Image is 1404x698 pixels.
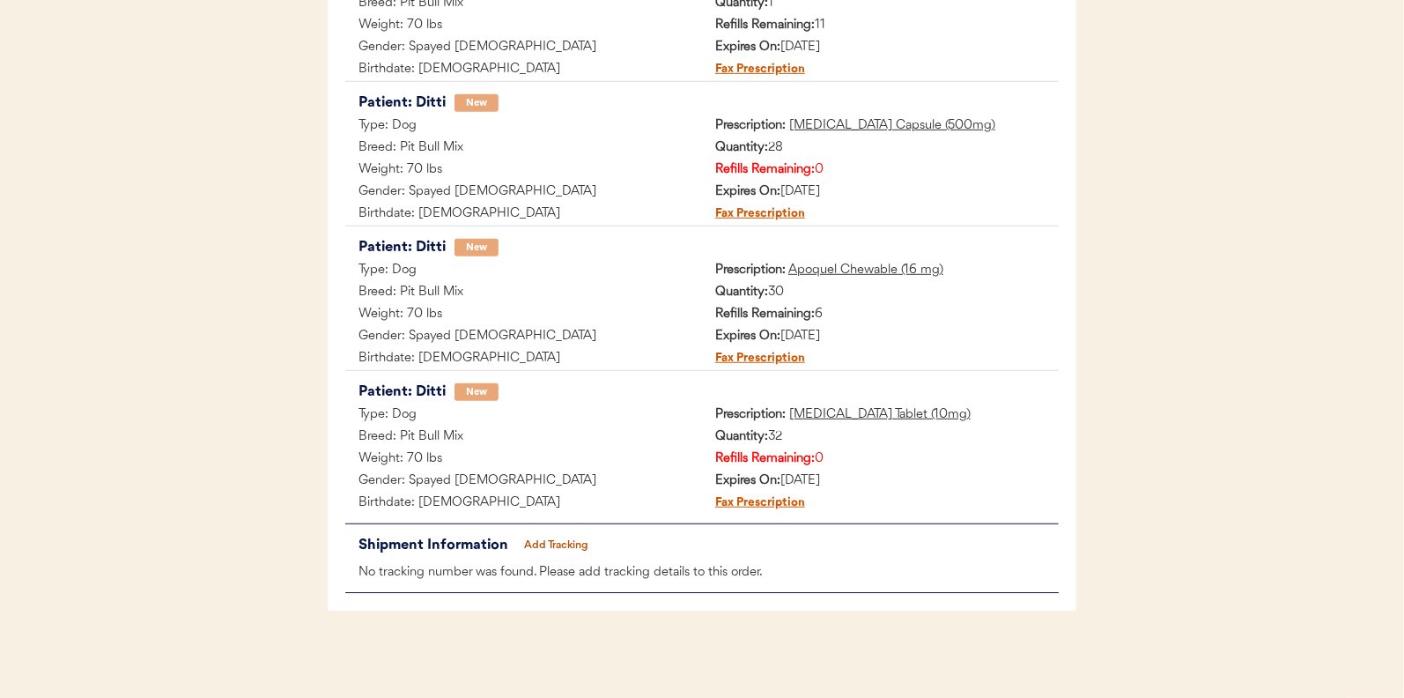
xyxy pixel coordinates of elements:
[345,282,702,304] div: Breed: Pit Bull Mix
[702,182,1059,204] div: [DATE]
[345,348,702,370] div: Birthdate: [DEMOGRAPHIC_DATA]
[345,304,702,326] div: Weight: 70 lbs
[345,427,702,449] div: Breed: Pit Bull Mix
[345,37,702,59] div: Gender: Spayed [DEMOGRAPHIC_DATA]
[702,449,1059,471] div: 0
[345,449,702,471] div: Weight: 70 lbs
[702,304,1059,326] div: 6
[715,308,815,321] strong: Refills Remaining:
[702,326,1059,348] div: [DATE]
[702,471,1059,493] div: [DATE]
[715,119,786,132] strong: Prescription:
[358,380,446,405] div: Patient: Ditti
[345,160,702,182] div: Weight: 70 lbs
[715,330,780,343] strong: Expires On:
[715,264,786,277] strong: Prescription:
[345,260,702,282] div: Type: Dog
[345,471,702,493] div: Gender: Spayed [DEMOGRAPHIC_DATA]
[715,41,780,54] strong: Expires On:
[715,286,768,299] strong: Quantity:
[345,15,702,37] div: Weight: 70 lbs
[702,137,1059,160] div: 28
[513,533,601,558] button: Add Tracking
[345,204,702,226] div: Birthdate: [DEMOGRAPHIC_DATA]
[702,348,805,370] div: Fax Prescription
[345,59,702,81] div: Birthdate: [DEMOGRAPHIC_DATA]
[715,430,768,443] strong: Quantity:
[702,59,805,81] div: Fax Prescription
[345,493,702,515] div: Birthdate: [DEMOGRAPHIC_DATA]
[345,405,702,427] div: Type: Dog
[789,408,971,421] u: [MEDICAL_DATA] Tablet (10mg)
[702,427,1059,449] div: 32
[345,115,702,137] div: Type: Dog
[345,326,702,348] div: Gender: Spayed [DEMOGRAPHIC_DATA]
[715,185,780,198] strong: Expires On:
[358,533,513,558] div: Shipment Information
[715,141,768,154] strong: Quantity:
[702,37,1059,59] div: [DATE]
[345,137,702,160] div: Breed: Pit Bull Mix
[702,282,1059,304] div: 30
[715,474,780,487] strong: Expires On:
[715,19,815,32] strong: Refills Remaining:
[789,119,995,132] u: [MEDICAL_DATA] Capsule (500mg)
[702,204,805,226] div: Fax Prescription
[702,15,1059,37] div: 11
[345,182,702,204] div: Gender: Spayed [DEMOGRAPHIC_DATA]
[715,408,786,421] strong: Prescription:
[715,163,815,176] strong: Refills Remaining:
[358,91,446,115] div: Patient: Ditti
[788,264,943,277] u: Apoquel Chewable (16 mg)
[702,160,1059,182] div: 0
[702,493,805,515] div: Fax Prescription
[358,235,446,260] div: Patient: Ditti
[715,452,815,465] strong: Refills Remaining:
[345,562,1059,584] div: No tracking number was found. Please add tracking details to this order.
